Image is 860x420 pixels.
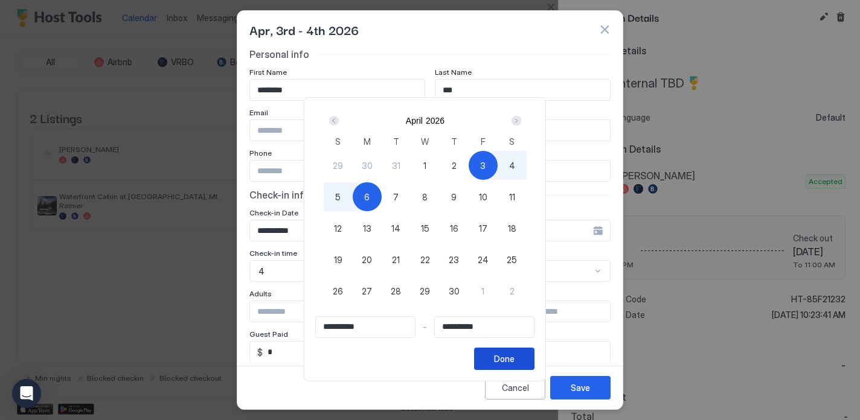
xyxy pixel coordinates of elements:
button: 28 [382,276,411,305]
button: 18 [498,214,527,243]
button: 2 [440,151,469,180]
button: April [406,116,423,126]
span: 14 [391,222,400,235]
span: 1 [481,285,484,297]
input: Input Field [316,317,415,337]
span: 25 [507,253,517,266]
span: T [393,135,399,148]
button: Done [474,348,534,370]
span: 29 [333,159,343,172]
div: Done [494,352,515,365]
button: 31 [382,151,411,180]
span: 3 [480,159,486,172]
button: 30 [353,151,382,180]
button: 27 [353,276,382,305]
span: T [451,135,457,148]
span: 24 [478,253,489,266]
button: 21 [382,245,411,274]
button: 14 [382,214,411,243]
span: 6 [364,191,370,203]
span: 20 [362,253,372,266]
span: 11 [509,191,515,203]
span: 27 [362,285,372,297]
span: 10 [479,191,487,203]
button: 1 [411,151,440,180]
button: 17 [469,214,498,243]
span: 17 [479,222,487,235]
span: 9 [451,191,457,203]
button: 1 [469,276,498,305]
button: 8 [411,182,440,211]
button: 13 [353,214,382,243]
button: 12 [324,214,353,243]
span: S [509,135,515,148]
button: 10 [469,182,498,211]
button: 29 [324,151,353,180]
button: Prev [327,113,343,128]
button: 2 [498,276,527,305]
span: 22 [420,253,430,266]
span: - [423,322,427,332]
span: W [421,135,429,148]
button: 11 [498,182,527,211]
span: 2 [452,159,457,172]
span: 30 [449,285,460,297]
span: 21 [392,253,400,266]
span: 31 [392,159,400,172]
input: Input Field [435,317,534,337]
button: 2026 [426,116,444,126]
button: 7 [382,182,411,211]
span: 2 [510,285,515,297]
button: 16 [440,214,469,243]
button: 23 [440,245,469,274]
span: 23 [449,253,459,266]
button: 24 [469,245,498,274]
div: Open Intercom Messenger [12,379,41,408]
button: 5 [324,182,353,211]
button: 25 [498,245,527,274]
button: 9 [440,182,469,211]
span: 4 [509,159,515,172]
span: 8 [422,191,428,203]
span: 12 [334,222,342,235]
span: 5 [335,191,341,203]
button: 6 [353,182,382,211]
span: F [481,135,486,148]
span: 13 [363,222,371,235]
span: 16 [450,222,458,235]
span: M [364,135,371,148]
span: 26 [333,285,343,297]
button: 19 [324,245,353,274]
span: 29 [420,285,430,297]
span: 19 [334,253,342,266]
span: 30 [362,159,373,172]
button: Next [507,113,524,128]
span: 28 [391,285,401,297]
button: 22 [411,245,440,274]
button: 29 [411,276,440,305]
button: 26 [324,276,353,305]
button: 15 [411,214,440,243]
button: 3 [469,151,498,180]
button: 20 [353,245,382,274]
span: 7 [393,191,399,203]
span: 18 [508,222,516,235]
span: 15 [421,222,429,235]
button: 30 [440,276,469,305]
button: 4 [498,151,527,180]
span: 1 [423,159,426,172]
span: S [335,135,341,148]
